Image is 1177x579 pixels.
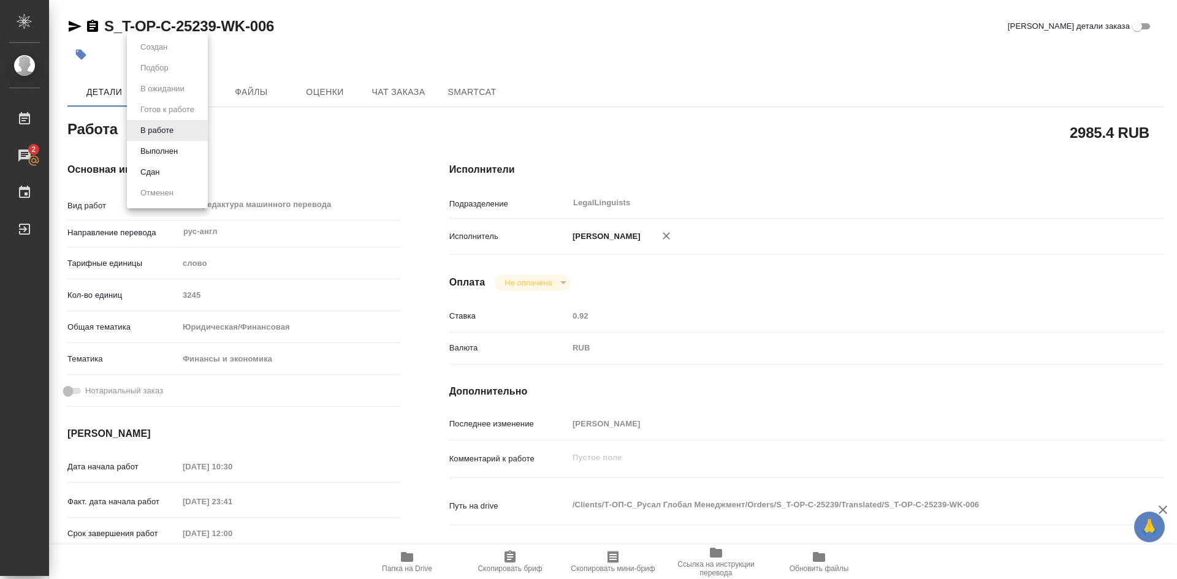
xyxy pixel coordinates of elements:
[137,124,177,137] button: В работе
[137,61,172,75] button: Подбор
[137,186,177,200] button: Отменен
[137,40,171,54] button: Создан
[137,103,198,116] button: Готов к работе
[137,82,188,96] button: В ожидании
[137,165,163,179] button: Сдан
[137,145,181,158] button: Выполнен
